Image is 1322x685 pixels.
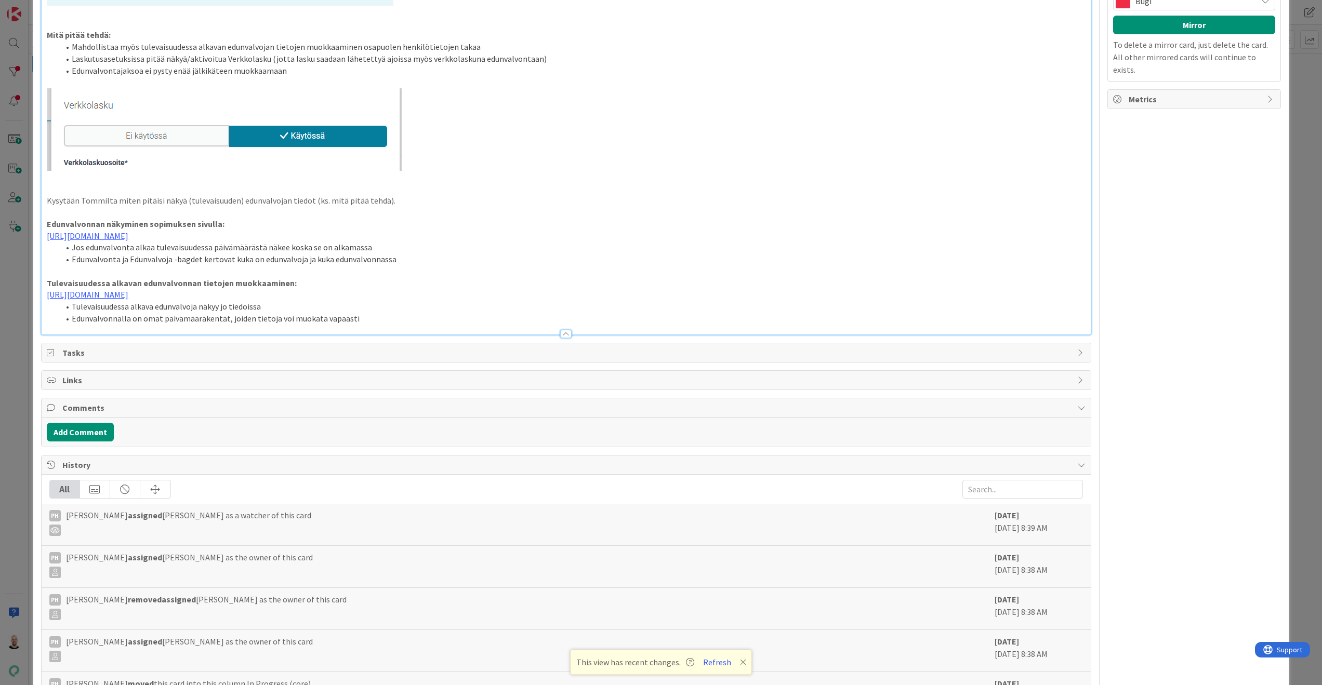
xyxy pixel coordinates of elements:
b: [DATE] [995,510,1019,520]
div: [DATE] 8:38 AM [995,551,1083,582]
li: Mahdollistaa myös tulevaisuudessa alkavan edunvalvojan tietojen muokkaaminen osapuolen henkilötie... [59,41,1086,53]
li: Edunvalvonta ja Edunvalvoja -bagdet kertovat kuka on edunvalvoja ja kuka edunvalvonnassa [59,253,1086,265]
span: [PERSON_NAME] [PERSON_NAME] as the owner of this card [66,635,313,662]
span: This view has recent changes. [576,656,694,668]
div: PH [49,510,61,521]
span: Comments [62,401,1073,414]
div: [DATE] 8:38 AM [995,635,1083,666]
button: Mirror [1113,16,1275,34]
span: History [62,459,1073,471]
li: Jos edunvalvonta alkaa tulevaisuudessa päivämäärästä näkee koska se on alkamassa [59,241,1086,253]
button: Refresh [699,655,735,669]
strong: Tulevaisuudessa alkavan edunvalvonnan tietojen muokkaaminen: [47,278,297,288]
span: Metrics [1129,93,1262,105]
div: [DATE] 8:39 AM [995,509,1083,540]
p: Kysytään Tommilta miten pitäisi näkyä (tulevaisuuden) edunvalvojan tiedot (ks. mitä pitää tehdä). [47,195,1086,207]
div: All [50,480,80,498]
span: [PERSON_NAME] [PERSON_NAME] as a watcher of this card [66,509,311,536]
li: Tulevaisuudessa alkava edunvalvoja näkyy jo tiedoissa [59,301,1086,313]
strong: Mitä pitää tehdä: [47,30,111,40]
b: [DATE] [995,552,1019,562]
img: image.png [47,88,402,171]
strong: Edunvalvonnan näkyminen sopimuksen sivulla: [47,219,224,229]
b: removed [128,594,162,605]
div: PH [49,552,61,563]
b: assigned [162,594,196,605]
input: Search... [962,480,1083,499]
b: [DATE] [995,594,1019,605]
b: assigned [128,510,162,520]
button: Add Comment [47,423,114,441]
div: PH [49,594,61,606]
li: Laskutusasetuksissa pitää näkyä/aktivoitua Verkkolasku (jotta lasku saadaan lähetettyä ajoissa my... [59,53,1086,65]
span: [PERSON_NAME] [PERSON_NAME] as the owner of this card [66,551,313,578]
li: Edunvalvonnalla on omat päivämääräkentät, joiden tietoja voi muokata vapaasti [59,313,1086,325]
div: [DATE] 8:38 AM [995,593,1083,624]
li: Edunvalvontajaksoa ei pysty enää jälkikäteen muokkaamaan [59,65,1086,77]
b: assigned [128,552,162,562]
div: PH [49,636,61,648]
b: [DATE] [995,636,1019,647]
a: [URL][DOMAIN_NAME] [47,231,128,241]
b: assigned [128,636,162,647]
span: Tasks [62,346,1073,359]
p: To delete a mirror card, just delete the card. All other mirrored cards will continue to exists. [1113,38,1275,76]
span: [PERSON_NAME] [PERSON_NAME] as the owner of this card [66,593,347,620]
span: Support [22,2,47,14]
a: [URL][DOMAIN_NAME] [47,289,128,300]
span: Links [62,374,1073,386]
